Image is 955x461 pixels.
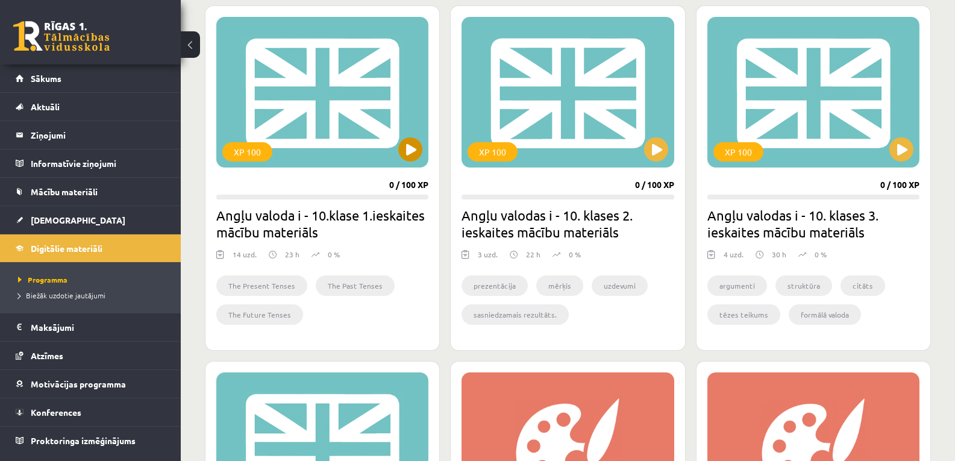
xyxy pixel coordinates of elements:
span: Atzīmes [31,350,63,361]
div: 14 uzd. [233,249,257,267]
a: Konferences [16,398,166,426]
span: Sākums [31,73,61,84]
div: XP 100 [468,142,518,162]
p: 22 h [526,249,540,260]
a: Informatīvie ziņojumi [16,149,166,177]
a: Mācību materiāli [16,178,166,205]
legend: Ziņojumi [31,121,166,149]
p: 0 % [815,249,827,260]
div: XP 100 [713,142,763,162]
span: Biežāk uzdotie jautājumi [18,290,105,300]
legend: Informatīvie ziņojumi [31,149,166,177]
span: Mācību materiāli [31,186,98,197]
li: struktūra [775,275,832,296]
legend: Maksājumi [31,313,166,341]
div: 3 uzd. [478,249,498,267]
li: The Present Tenses [216,275,307,296]
li: formālā valoda [789,304,861,325]
li: argumenti [707,275,767,296]
p: 0 % [569,249,581,260]
a: Proktoringa izmēģinājums [16,427,166,454]
li: The Past Tenses [316,275,395,296]
a: Aktuāli [16,93,166,121]
div: 4 uzd. [724,249,744,267]
h2: Angļu valodas i - 10. klases 3. ieskaites mācību materiāls [707,207,919,240]
h2: Angļu valoda i - 10.klase 1.ieskaites mācību materiāls [216,207,428,240]
a: Biežāk uzdotie jautājumi [18,290,169,301]
li: tēzes teikums [707,304,780,325]
span: Motivācijas programma [31,378,126,389]
li: uzdevumi [592,275,648,296]
span: Proktoringa izmēģinājums [31,435,136,446]
a: Ziņojumi [16,121,166,149]
a: Digitālie materiāli [16,234,166,262]
span: Programma [18,275,67,284]
a: Programma [18,274,169,285]
a: Atzīmes [16,342,166,369]
li: sasniedzamais rezultāts. [462,304,569,325]
p: 30 h [772,249,786,260]
span: Konferences [31,407,81,418]
li: mērķis [536,275,583,296]
span: Digitālie materiāli [31,243,102,254]
li: The Future Tenses [216,304,303,325]
a: [DEMOGRAPHIC_DATA] [16,206,166,234]
h2: Angļu valodas i - 10. klases 2. ieskaites mācību materiāls [462,207,674,240]
p: 23 h [285,249,299,260]
li: prezentācija [462,275,528,296]
a: Rīgas 1. Tālmācības vidusskola [13,21,110,51]
a: Sākums [16,64,166,92]
p: 0 % [328,249,340,260]
div: XP 100 [222,142,272,162]
a: Maksājumi [16,313,166,341]
a: Motivācijas programma [16,370,166,398]
li: citāts [841,275,885,296]
span: Aktuāli [31,101,60,112]
span: [DEMOGRAPHIC_DATA] [31,215,125,225]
